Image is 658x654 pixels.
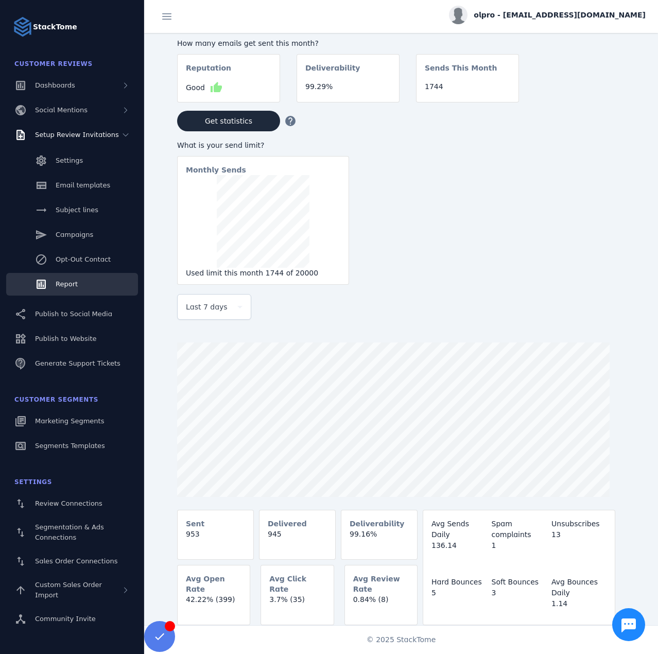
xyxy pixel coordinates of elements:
mat-card-content: 42.22% (399) [178,594,250,613]
mat-card-subtitle: Avg Click Rate [269,574,325,594]
span: Email templates [56,181,110,189]
mat-card-content: 945 [259,529,335,548]
a: Publish to Website [6,328,138,350]
a: Campaigns [6,223,138,246]
mat-card-subtitle: Avg Review Rate [353,574,409,594]
div: Unsubscribes [551,519,607,529]
span: olpro - [EMAIL_ADDRESS][DOMAIN_NAME] [474,10,646,21]
div: Avg Bounces Daily [551,577,607,598]
span: Sales Order Connections [35,557,117,565]
img: Logo image [12,16,33,37]
div: How many emails get sent this month? [177,38,519,49]
div: Used limit this month 1744 of 20000 [186,268,340,279]
div: 5 [431,588,487,598]
span: Report [56,280,78,288]
div: Spam complaints [492,519,547,540]
mat-card-content: 0.84% (8) [345,594,417,613]
a: Publish to Social Media [6,303,138,325]
mat-card-content: 3.7% (35) [261,594,333,613]
mat-card-content: 99.16% [341,529,417,548]
span: Last 7 days [186,301,228,313]
button: olpro - [EMAIL_ADDRESS][DOMAIN_NAME] [449,6,646,24]
a: Opt-Out Contact [6,248,138,271]
img: profile.jpg [449,6,467,24]
span: Publish to Social Media [35,310,112,318]
span: Customer Segments [14,396,98,403]
a: Subject lines [6,199,138,221]
mat-card-subtitle: Deliverability [305,63,360,81]
mat-card-subtitle: Avg Open Rate [186,574,241,594]
span: Social Mentions [35,106,88,114]
mat-card-subtitle: Reputation [186,63,231,81]
span: © 2025 StackTome [367,634,436,645]
a: Report [6,273,138,296]
span: Get statistics [205,117,252,125]
a: Generate Support Tickets [6,352,138,375]
span: Good [186,82,205,93]
div: 99.29% [305,81,391,92]
div: What is your send limit? [177,140,349,151]
button: Get statistics [177,111,280,131]
span: Marketing Segments [35,417,104,425]
a: Sales Order Connections [6,550,138,573]
a: Community Invite [6,608,138,630]
mat-card-subtitle: Deliverability [350,519,405,529]
a: Review Connections [6,492,138,515]
span: Publish to Website [35,335,96,342]
span: Segments Templates [35,442,105,450]
mat-card-subtitle: Monthly Sends [186,165,246,175]
a: Segments Templates [6,435,138,457]
div: 136.14 [431,540,487,551]
mat-card-subtitle: Sends This Month [425,63,497,81]
a: Email templates [6,174,138,197]
span: Review Connections [35,500,102,507]
span: Custom Sales Order Import [35,581,102,599]
span: Settings [56,157,83,164]
strong: StackTome [33,22,77,32]
mat-card-content: 1744 [417,81,518,100]
div: Soft Bounces [492,577,547,588]
mat-icon: thumb_up [210,81,222,94]
div: Avg Sends Daily [431,519,487,540]
div: 1 [492,540,547,551]
span: Segmentation & Ads Connections [35,523,104,541]
span: Customer Reviews [14,60,93,67]
span: Dashboards [35,81,75,89]
div: 13 [551,529,607,540]
span: Settings [14,478,52,486]
span: Generate Support Tickets [35,359,120,367]
a: Segmentation & Ads Connections [6,517,138,548]
span: Community Invite [35,615,96,623]
div: Hard Bounces [431,577,487,588]
div: 3 [492,588,547,598]
span: Opt-Out Contact [56,255,111,263]
a: Settings [6,149,138,172]
mat-card-subtitle: Sent [186,519,204,529]
div: 1.14 [551,598,607,609]
span: Setup Review Invitations [35,131,119,139]
span: Subject lines [56,206,98,214]
mat-card-subtitle: Delivered [268,519,307,529]
mat-card-content: 953 [178,529,253,548]
span: Campaigns [56,231,93,238]
a: Marketing Segments [6,410,138,433]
